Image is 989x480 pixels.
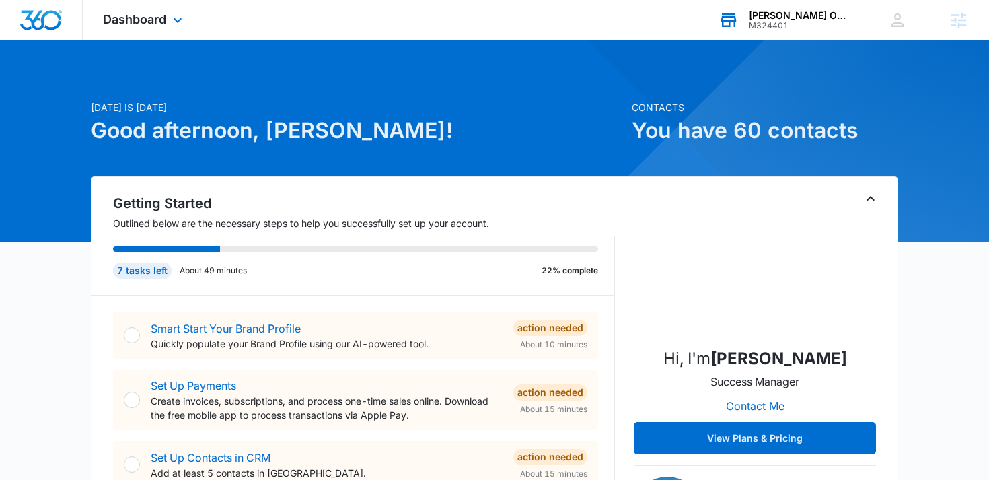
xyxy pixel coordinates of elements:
[688,201,822,336] img: Kaitlyn Thiem
[91,100,624,114] p: [DATE] is [DATE]
[113,193,615,213] h2: Getting Started
[712,390,798,422] button: Contact Me
[520,468,587,480] span: About 15 minutes
[151,322,301,335] a: Smart Start Your Brand Profile
[710,374,799,390] p: Success Manager
[103,12,166,26] span: Dashboard
[520,403,587,415] span: About 15 minutes
[749,10,847,21] div: account name
[634,422,876,454] button: View Plans & Pricing
[151,451,270,465] a: Set Up Contacts in CRM
[151,379,236,392] a: Set Up Payments
[513,384,587,401] div: Action Needed
[151,394,503,422] p: Create invoices, subscriptions, and process one-time sales online. Download the free mobile app t...
[513,320,587,336] div: Action Needed
[513,449,587,465] div: Action Needed
[710,349,847,368] strong: [PERSON_NAME]
[632,114,898,147] h1: You have 60 contacts
[520,339,587,351] span: About 10 minutes
[749,21,847,30] div: account id
[113,263,172,279] div: 7 tasks left
[151,337,503,351] p: Quickly populate your Brand Profile using our AI-powered tool.
[542,265,598,277] p: 22% complete
[91,114,624,147] h1: Good afternoon, [PERSON_NAME]!
[113,216,615,230] p: Outlined below are the necessary steps to help you successfully set up your account.
[863,191,879,207] button: Toggle Collapse
[663,347,847,371] p: Hi, I'm
[632,100,898,114] p: Contacts
[180,265,247,277] p: About 49 minutes
[151,466,503,480] p: Add at least 5 contacts in [GEOGRAPHIC_DATA].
